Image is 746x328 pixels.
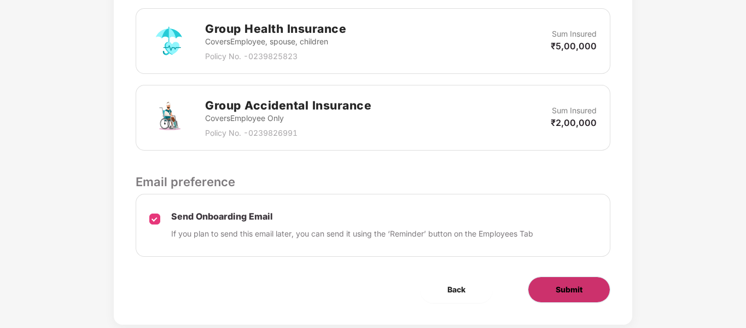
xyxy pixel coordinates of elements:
[551,40,597,52] p: ₹5,00,000
[205,127,371,139] p: Policy No. - 0239826991
[205,112,371,124] p: Covers Employee Only
[149,98,189,137] img: svg+xml;base64,PHN2ZyB4bWxucz0iaHR0cDovL3d3dy53My5vcmcvMjAwMC9zdmciIHdpZHRoPSI3MiIgaGVpZ2h0PSI3Mi...
[552,105,597,117] p: Sum Insured
[528,277,610,303] button: Submit
[205,36,346,48] p: Covers Employee, spouse, children
[171,211,533,222] p: Send Onboarding Email
[552,28,597,40] p: Sum Insured
[136,172,610,191] p: Email preference
[171,228,533,240] p: If you plan to send this email later, you can send it using the ‘Reminder’ button on the Employee...
[205,20,346,38] h2: Group Health Insurance
[205,50,346,62] p: Policy No. - 0239825823
[149,21,189,61] img: svg+xml;base64,PHN2ZyB4bWxucz0iaHR0cDovL3d3dy53My5vcmcvMjAwMC9zdmciIHdpZHRoPSI3MiIgaGVpZ2h0PSI3Mi...
[447,284,465,296] span: Back
[205,96,371,114] h2: Group Accidental Insurance
[556,284,582,296] span: Submit
[420,277,493,303] button: Back
[551,117,597,129] p: ₹2,00,000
